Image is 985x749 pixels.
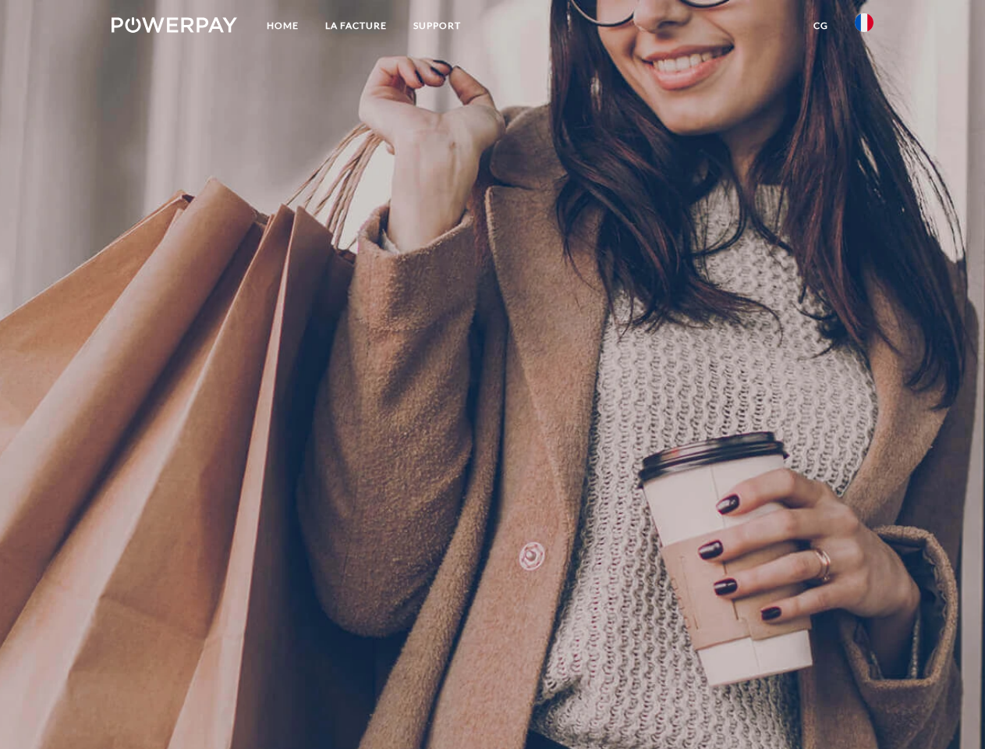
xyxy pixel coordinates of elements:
[312,12,400,40] a: LA FACTURE
[800,12,842,40] a: CG
[400,12,474,40] a: Support
[112,17,237,33] img: logo-powerpay-white.svg
[253,12,312,40] a: Home
[855,13,873,32] img: fr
